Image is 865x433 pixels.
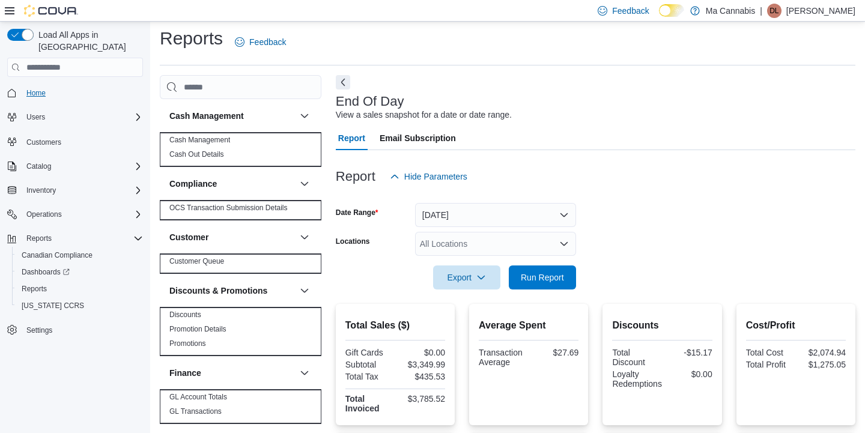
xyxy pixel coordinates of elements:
[398,360,445,369] div: $3,349.99
[336,94,404,109] h3: End Of Day
[297,230,312,244] button: Customer
[26,210,62,219] span: Operations
[169,310,201,319] a: Discounts
[433,265,500,289] button: Export
[169,367,295,379] button: Finance
[2,84,148,101] button: Home
[169,150,224,159] a: Cash Out Details
[786,4,855,18] p: [PERSON_NAME]
[659,4,684,17] input: Dark Mode
[17,282,52,296] a: Reports
[22,85,143,100] span: Home
[169,231,295,243] button: Customer
[169,285,295,297] button: Discounts & Promotions
[479,348,526,367] div: Transaction Average
[509,265,576,289] button: Run Report
[26,88,46,98] span: Home
[17,265,143,279] span: Dashboards
[17,282,143,296] span: Reports
[22,86,50,100] a: Home
[22,134,143,149] span: Customers
[249,36,286,48] span: Feedback
[760,4,762,18] p: |
[12,297,148,314] button: [US_STATE] CCRS
[398,372,445,381] div: $435.53
[22,135,66,150] a: Customers
[2,158,148,175] button: Catalog
[612,348,660,367] div: Total Discount
[22,301,84,310] span: [US_STATE] CCRS
[2,321,148,339] button: Settings
[746,318,846,333] h2: Cost/Profit
[2,206,148,223] button: Operations
[479,318,578,333] h2: Average Spent
[160,254,321,273] div: Customer
[345,372,393,381] div: Total Tax
[2,182,148,199] button: Inventory
[169,407,222,416] a: GL Transactions
[12,280,148,297] button: Reports
[169,325,226,333] a: Promotion Details
[612,369,662,389] div: Loyalty Redemptions
[26,326,52,335] span: Settings
[169,285,267,297] h3: Discounts & Promotions
[169,367,201,379] h3: Finance
[706,4,756,18] p: Ma Cannabis
[169,231,208,243] h3: Customer
[336,208,378,217] label: Date Range
[531,348,578,357] div: $27.69
[336,169,375,184] h3: Report
[17,298,143,313] span: Washington CCRS
[336,75,350,89] button: Next
[24,5,78,17] img: Cova
[345,394,380,413] strong: Total Invoiced
[746,348,794,357] div: Total Cost
[345,360,393,369] div: Subtotal
[169,257,224,265] a: Customer Queue
[169,178,217,190] h3: Compliance
[22,110,143,124] span: Users
[521,271,564,283] span: Run Report
[169,136,230,144] a: Cash Management
[160,201,321,220] div: Compliance
[667,369,712,379] div: $0.00
[336,237,370,246] label: Locations
[17,298,89,313] a: [US_STATE] CCRS
[398,348,445,357] div: $0.00
[338,126,365,150] span: Report
[12,264,148,280] a: Dashboards
[22,267,70,277] span: Dashboards
[12,247,148,264] button: Canadian Compliance
[22,183,61,198] button: Inventory
[169,204,288,212] a: OCS Transaction Submission Details
[169,178,295,190] button: Compliance
[398,394,445,404] div: $3,785.52
[22,183,143,198] span: Inventory
[17,248,143,262] span: Canadian Compliance
[798,348,846,357] div: $2,074.94
[22,207,67,222] button: Operations
[22,207,143,222] span: Operations
[160,26,223,50] h1: Reports
[415,203,576,227] button: [DATE]
[297,177,312,191] button: Compliance
[22,231,143,246] span: Reports
[26,162,51,171] span: Catalog
[7,79,143,370] nav: Complex example
[380,126,456,150] span: Email Subscription
[22,159,56,174] button: Catalog
[169,339,206,348] a: Promotions
[798,360,846,369] div: $1,275.05
[22,231,56,246] button: Reports
[22,322,143,338] span: Settings
[2,133,148,150] button: Customers
[17,265,74,279] a: Dashboards
[26,138,61,147] span: Customers
[385,165,472,189] button: Hide Parameters
[26,234,52,243] span: Reports
[160,133,321,166] div: Cash Management
[22,323,57,338] a: Settings
[26,186,56,195] span: Inventory
[336,109,512,121] div: View a sales snapshot for a date or date range.
[160,390,321,423] div: Finance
